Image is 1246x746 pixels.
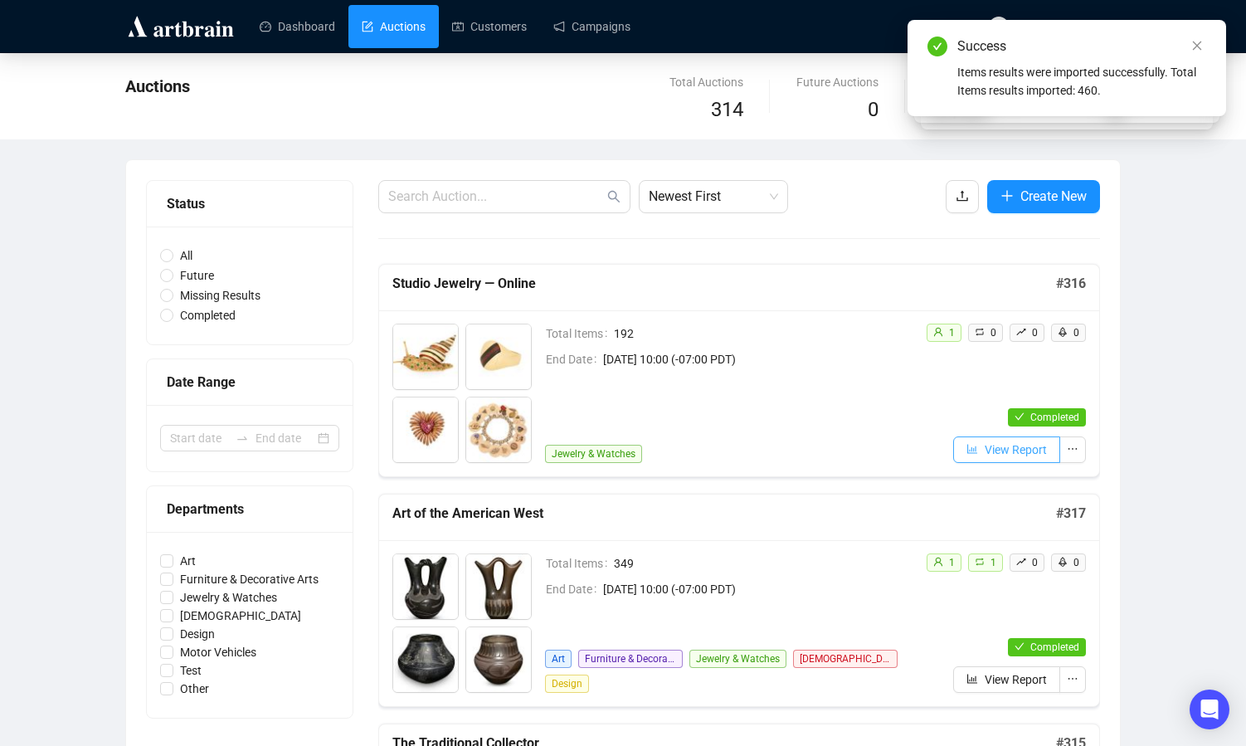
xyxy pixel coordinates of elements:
[546,324,614,343] span: Total Items
[1073,557,1079,568] span: 0
[1016,557,1026,567] span: rise
[393,627,458,692] img: 3_01.jpg
[392,274,1056,294] h5: Studio Jewelry — Online
[452,5,527,48] a: Customers
[260,5,335,48] a: Dashboard
[1032,327,1038,339] span: 0
[393,397,458,462] img: 1003_01.jpg
[949,327,955,339] span: 1
[545,650,572,668] span: Art
[949,557,955,568] span: 1
[173,286,267,305] span: Missing Results
[953,666,1060,693] button: View Report
[669,73,743,91] div: Total Auctions
[1073,327,1079,339] span: 0
[614,554,913,573] span: 349
[1032,557,1038,568] span: 0
[975,327,985,337] span: retweet
[173,680,216,698] span: Other
[1030,641,1079,653] span: Completed
[378,494,1100,707] a: Art of the American West#317Total Items349End Date[DATE] 10:00 (-07:00 PDT)ArtFurniture & Decorat...
[173,588,284,607] span: Jewelry & Watches
[603,350,913,368] span: [DATE] 10:00 (-07:00 PDT)
[170,429,229,447] input: Start date
[173,570,325,588] span: Furniture & Decorative Arts
[466,554,531,619] img: 2_01.jpg
[793,650,898,668] span: [DEMOGRAPHIC_DATA]
[1067,673,1078,685] span: ellipsis
[553,5,630,48] a: Campaigns
[985,670,1047,689] span: View Report
[546,350,603,368] span: End Date
[868,98,879,121] span: 0
[933,327,943,337] span: user
[1067,443,1078,455] span: ellipsis
[957,63,1206,100] div: Items results were imported successfully. Total Items results imported: 460.
[1191,40,1203,51] span: close
[167,372,333,393] div: Date Range
[167,193,333,214] div: Status
[711,98,743,121] span: 314
[966,673,978,685] span: bar-chart
[578,650,683,668] span: Furniture & Decorative Arts
[1015,412,1025,422] span: check
[1190,690,1229,729] div: Open Intercom Messenger
[987,180,1100,213] button: Create New
[546,580,603,598] span: End Date
[649,181,778,212] span: Newest First
[466,397,531,462] img: 1004_01.jpg
[466,627,531,692] img: 4_01.jpg
[173,246,199,265] span: All
[1056,274,1086,294] h5: # 316
[1058,557,1068,567] span: rocket
[173,266,221,285] span: Future
[173,625,221,643] span: Design
[1000,189,1014,202] span: plus
[393,324,458,389] img: 1001_01.jpg
[1015,641,1025,651] span: check
[956,189,969,202] span: upload
[957,37,1206,56] div: Success
[985,441,1047,459] span: View Report
[1016,327,1026,337] span: rise
[236,432,249,445] span: swap-right
[125,76,190,96] span: Auctions
[236,432,249,445] span: to
[1030,412,1079,423] span: Completed
[362,5,426,48] a: Auctions
[466,324,531,389] img: 1002_01.jpg
[545,675,589,693] span: Design
[614,324,913,343] span: 192
[603,580,913,598] span: [DATE] 10:00 (-07:00 PDT)
[975,557,985,567] span: retweet
[1058,327,1068,337] span: rocket
[933,557,943,567] span: user
[689,650,786,668] span: Jewelry & Watches
[990,557,996,568] span: 1
[173,661,208,680] span: Test
[927,37,947,56] span: check-circle
[378,264,1100,477] a: Studio Jewelry — Online#316Total Items192End Date[DATE] 10:00 (-07:00 PDT)Jewelry & Watchesuser1r...
[990,327,996,339] span: 0
[796,73,879,91] div: Future Auctions
[167,499,333,519] div: Departments
[545,445,642,463] span: Jewelry & Watches
[1188,37,1206,55] a: Close
[173,552,202,570] span: Art
[256,429,314,447] input: End date
[1056,504,1086,524] h5: # 317
[173,607,308,625] span: [DEMOGRAPHIC_DATA]
[966,443,978,455] span: bar-chart
[392,504,1056,524] h5: Art of the American West
[173,643,263,661] span: Motor Vehicles
[393,554,458,619] img: 1_01.jpg
[546,554,614,573] span: Total Items
[125,13,236,40] img: logo
[607,190,621,203] span: search
[388,187,604,207] input: Search Auction...
[1020,186,1087,207] span: Create New
[953,436,1060,463] button: View Report
[173,306,242,324] span: Completed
